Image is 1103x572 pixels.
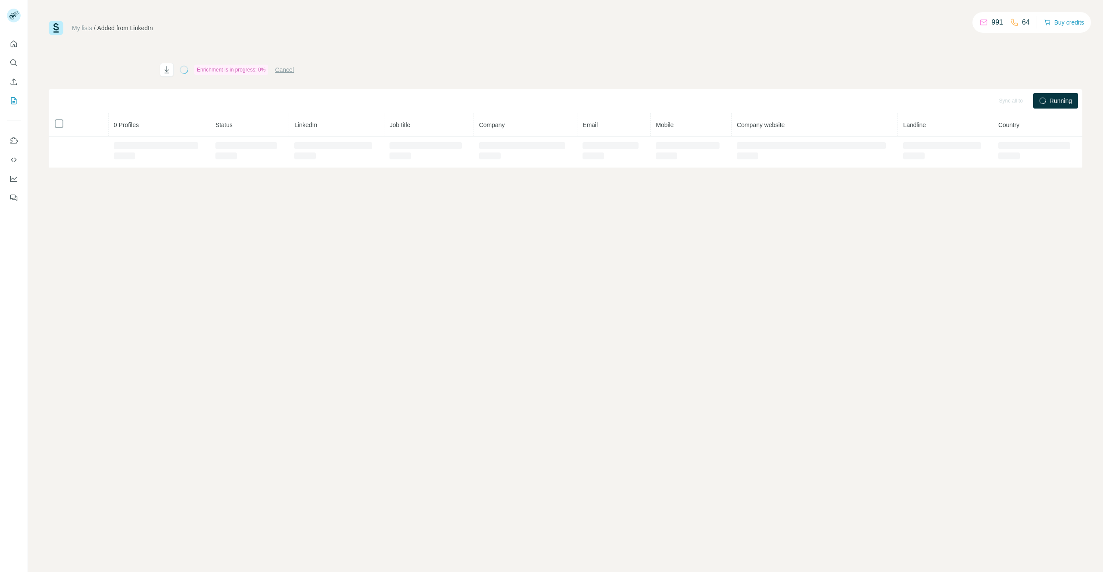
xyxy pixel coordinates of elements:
[114,121,139,128] span: 0 Profiles
[72,25,92,31] a: My lists
[1022,17,1030,28] p: 64
[737,121,785,128] span: Company website
[7,133,21,149] button: Use Surfe on LinkedIn
[7,55,21,71] button: Search
[1044,16,1084,28] button: Buy credits
[7,74,21,90] button: Enrich CSV
[389,121,410,128] span: Job title
[656,121,673,128] span: Mobile
[479,121,505,128] span: Company
[294,121,317,128] span: LinkedIn
[998,121,1019,128] span: Country
[7,36,21,52] button: Quick start
[7,93,21,109] button: My lists
[97,24,153,32] div: Added from LinkedIn
[215,121,233,128] span: Status
[275,65,294,74] button: Cancel
[7,190,21,205] button: Feedback
[583,121,598,128] span: Email
[7,152,21,168] button: Use Surfe API
[1050,96,1072,105] span: Running
[94,24,96,32] li: /
[194,65,268,75] div: Enrichment is in progress: 0%
[7,171,21,187] button: Dashboard
[991,17,1003,28] p: 991
[903,121,926,128] span: Landline
[49,21,63,35] img: Surfe Logo
[49,63,152,77] h1: Added from LinkedIn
